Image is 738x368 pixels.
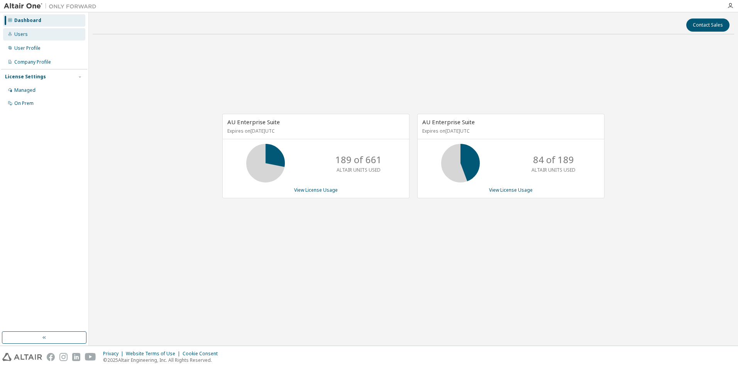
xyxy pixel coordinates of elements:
[489,187,533,193] a: View License Usage
[422,128,598,134] p: Expires on [DATE] UTC
[14,17,41,24] div: Dashboard
[72,353,80,361] img: linkedin.svg
[14,59,51,65] div: Company Profile
[14,87,36,93] div: Managed
[126,351,183,357] div: Website Terms of Use
[47,353,55,361] img: facebook.svg
[2,353,42,361] img: altair_logo.svg
[59,353,68,361] img: instagram.svg
[85,353,96,361] img: youtube.svg
[686,19,730,32] button: Contact Sales
[422,118,475,126] span: AU Enterprise Suite
[103,351,126,357] div: Privacy
[5,74,46,80] div: License Settings
[4,2,100,10] img: Altair One
[103,357,222,363] p: © 2025 Altair Engineering, Inc. All Rights Reserved.
[183,351,222,357] div: Cookie Consent
[227,128,403,134] p: Expires on [DATE] UTC
[533,153,574,166] p: 84 of 189
[14,45,41,51] div: User Profile
[531,167,576,173] p: ALTAIR UNITS USED
[337,167,381,173] p: ALTAIR UNITS USED
[294,187,338,193] a: View License Usage
[227,118,280,126] span: AU Enterprise Suite
[14,31,28,37] div: Users
[335,153,382,166] p: 189 of 661
[14,100,34,106] div: On Prem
